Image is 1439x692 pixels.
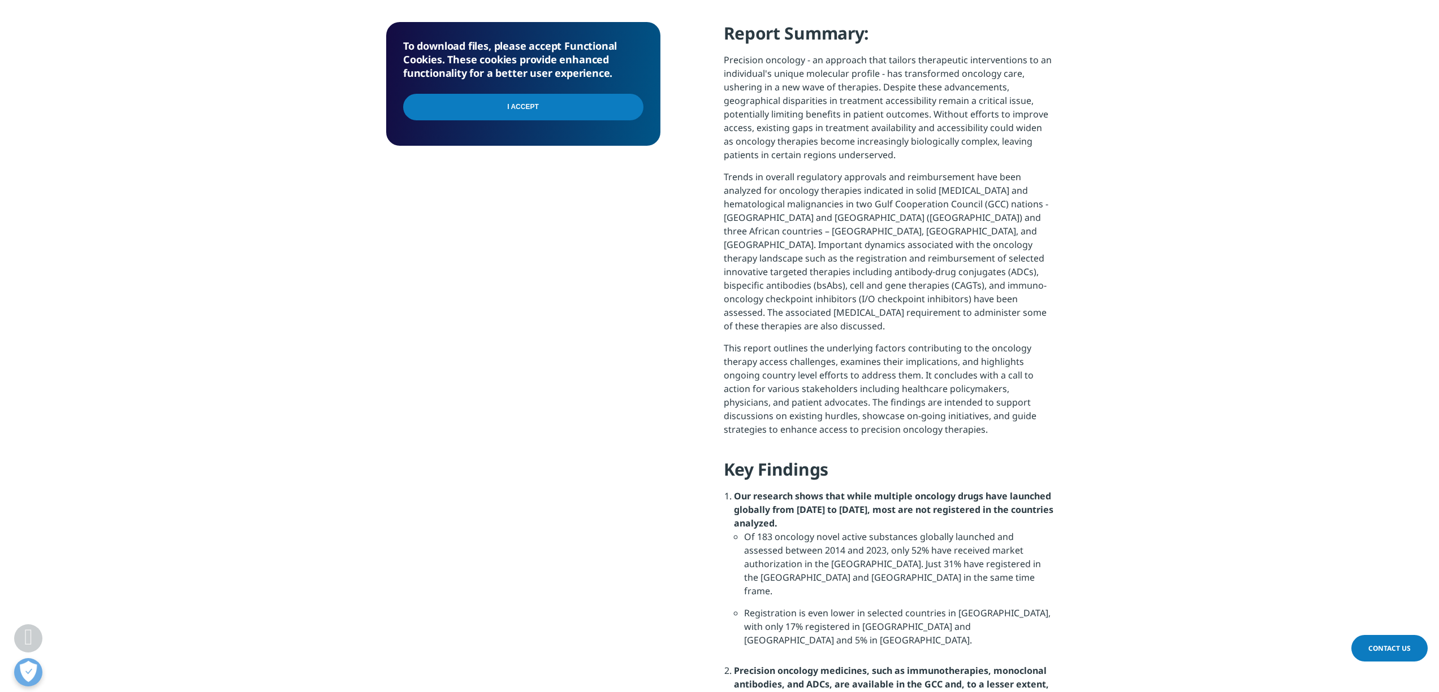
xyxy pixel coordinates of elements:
[724,53,1053,170] p: Precision oncology - an approach that tailors therapeutic interventions to an individual's unique...
[724,458,1053,489] h4: Key Findings
[734,490,1053,529] strong: Our research shows that while multiple oncology drugs have launched globally from [DATE] to [DATE...
[744,606,1053,655] li: Registration is even lower in selected countries in [GEOGRAPHIC_DATA], with only 17% registered i...
[403,39,643,80] h5: To download files, please accept Functional Cookies. These cookies provide enhanced functionality...
[14,658,42,686] button: Open Preferences
[724,170,1053,341] p: Trends in overall regulatory approvals and reimbursement have been analyzed for oncology therapie...
[724,341,1053,445] p: This report outlines the underlying factors contributing to the oncology therapy access challenge...
[1368,643,1411,653] span: Contact Us
[724,22,1053,53] h4: Report Summary:
[403,94,643,120] input: I Accept
[1351,635,1428,661] a: Contact Us
[744,530,1053,606] li: Of 183 oncology novel active substances globally launched and assessed between 2014 and 2023, onl...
